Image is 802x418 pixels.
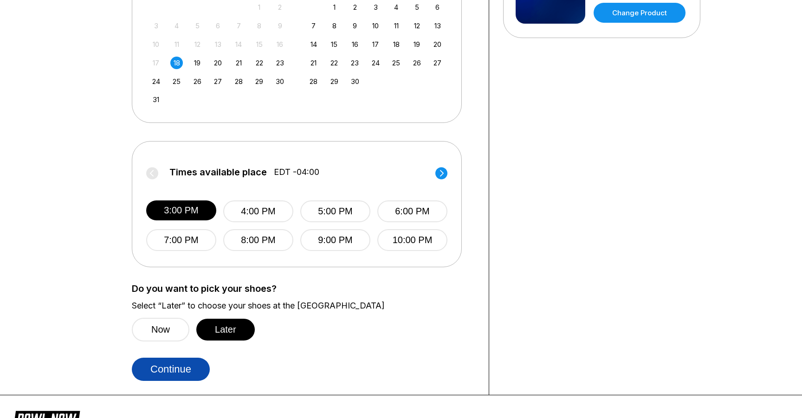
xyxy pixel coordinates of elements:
button: 6:00 PM [377,200,447,222]
div: Choose Saturday, September 6th, 2025 [431,1,444,13]
button: Continue [132,358,210,381]
div: Choose Monday, September 29th, 2025 [328,75,341,88]
div: Choose Thursday, September 18th, 2025 [390,38,402,51]
div: Choose Monday, September 1st, 2025 [328,1,341,13]
div: Not available Monday, August 11th, 2025 [170,38,183,51]
div: Choose Thursday, September 25th, 2025 [390,57,402,69]
div: Choose Sunday, August 24th, 2025 [150,75,162,88]
div: Choose Sunday, September 7th, 2025 [307,19,320,32]
button: Now [132,318,189,341]
div: Choose Tuesday, September 16th, 2025 [349,38,361,51]
div: Choose Saturday, September 27th, 2025 [431,57,444,69]
button: 3:00 PM [146,200,216,220]
div: Choose Saturday, September 20th, 2025 [431,38,444,51]
button: 10:00 PM [377,229,447,251]
div: Choose Saturday, August 30th, 2025 [274,75,286,88]
div: Not available Sunday, August 10th, 2025 [150,38,162,51]
div: Choose Monday, August 18th, 2025 [170,57,183,69]
div: Choose Wednesday, August 20th, 2025 [212,57,224,69]
div: Choose Monday, September 22nd, 2025 [328,57,341,69]
div: Not available Tuesday, August 5th, 2025 [191,19,204,32]
div: Choose Thursday, September 11th, 2025 [390,19,402,32]
div: Choose Tuesday, September 30th, 2025 [349,75,361,88]
div: Not available Thursday, August 14th, 2025 [233,38,245,51]
div: Choose Sunday, September 21st, 2025 [307,57,320,69]
div: Choose Sunday, August 31st, 2025 [150,93,162,106]
div: Choose Wednesday, August 27th, 2025 [212,75,224,88]
div: Choose Tuesday, September 9th, 2025 [349,19,361,32]
div: Choose Saturday, September 13th, 2025 [431,19,444,32]
button: 4:00 PM [223,200,293,222]
div: Choose Wednesday, September 3rd, 2025 [369,1,382,13]
button: 8:00 PM [223,229,293,251]
div: Choose Tuesday, August 26th, 2025 [191,75,204,88]
div: Choose Thursday, August 28th, 2025 [233,75,245,88]
div: Not available Saturday, August 2nd, 2025 [274,1,286,13]
div: Choose Friday, August 29th, 2025 [253,75,265,88]
div: Choose Wednesday, September 24th, 2025 [369,57,382,69]
div: Not available Wednesday, August 6th, 2025 [212,19,224,32]
div: Not available Sunday, August 3rd, 2025 [150,19,162,32]
a: Change Product [594,3,686,23]
div: Choose Friday, September 19th, 2025 [411,38,423,51]
div: Not available Wednesday, August 13th, 2025 [212,38,224,51]
button: 9:00 PM [300,229,370,251]
div: Choose Wednesday, September 10th, 2025 [369,19,382,32]
div: Choose Saturday, August 23rd, 2025 [274,57,286,69]
div: Choose Thursday, August 21st, 2025 [233,57,245,69]
div: Choose Friday, September 26th, 2025 [411,57,423,69]
div: Not available Sunday, August 17th, 2025 [150,57,162,69]
div: Choose Sunday, September 14th, 2025 [307,38,320,51]
div: Choose Tuesday, August 19th, 2025 [191,57,204,69]
div: Not available Thursday, August 7th, 2025 [233,19,245,32]
span: EDT -04:00 [274,167,319,177]
button: 5:00 PM [300,200,370,222]
div: Choose Monday, September 8th, 2025 [328,19,341,32]
div: Not available Saturday, August 9th, 2025 [274,19,286,32]
label: Select “Later” to choose your shoes at the [GEOGRAPHIC_DATA] [132,301,475,311]
label: Do you want to pick your shoes? [132,283,475,294]
div: Choose Thursday, September 4th, 2025 [390,1,402,13]
div: Choose Tuesday, September 23rd, 2025 [349,57,361,69]
div: Choose Friday, September 5th, 2025 [411,1,423,13]
div: Not available Friday, August 8th, 2025 [253,19,265,32]
div: Choose Tuesday, September 2nd, 2025 [349,1,361,13]
div: Choose Monday, August 25th, 2025 [170,75,183,88]
div: Choose Monday, September 15th, 2025 [328,38,341,51]
button: 7:00 PM [146,229,216,251]
div: Choose Friday, September 12th, 2025 [411,19,423,32]
div: Choose Wednesday, September 17th, 2025 [369,38,382,51]
div: Choose Friday, August 22nd, 2025 [253,57,265,69]
span: Times available place [169,167,267,177]
div: Not available Friday, August 1st, 2025 [253,1,265,13]
div: Choose Sunday, September 28th, 2025 [307,75,320,88]
div: Not available Saturday, August 16th, 2025 [274,38,286,51]
div: Not available Monday, August 4th, 2025 [170,19,183,32]
button: Later [196,319,255,341]
div: Not available Friday, August 15th, 2025 [253,38,265,51]
div: Not available Tuesday, August 12th, 2025 [191,38,204,51]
